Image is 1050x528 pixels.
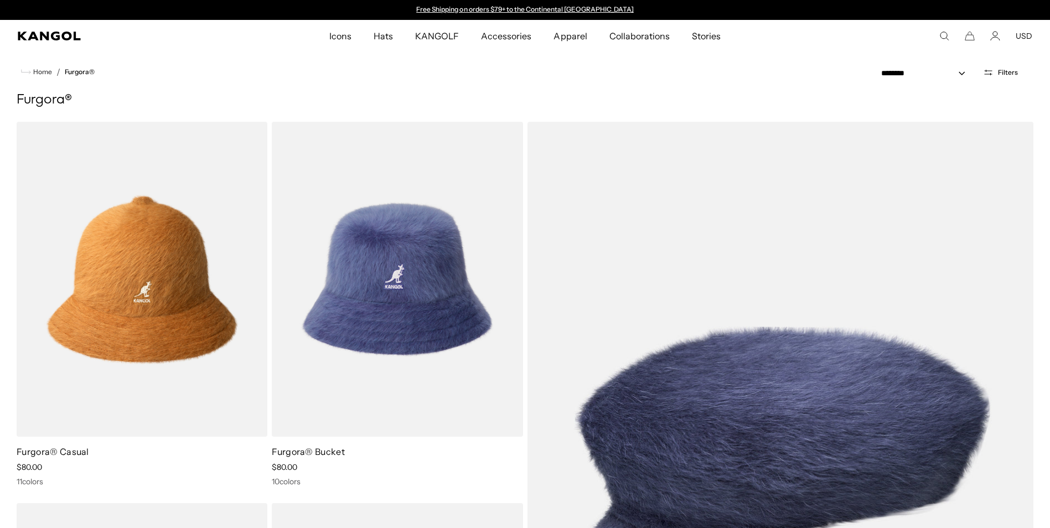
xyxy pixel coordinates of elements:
[1016,31,1032,41] button: USD
[411,6,639,14] div: 1 of 2
[877,68,976,79] select: Sort by: Featured
[542,20,598,52] a: Apparel
[404,20,470,52] a: KANGOLF
[990,31,1000,41] a: Account
[17,122,267,437] img: Furgora® Casual
[17,462,42,472] span: $80.00
[272,477,523,486] div: 10 colors
[609,20,670,52] span: Collaborations
[65,68,95,76] a: Furgora®
[965,31,975,41] button: Cart
[411,6,639,14] div: Announcement
[272,122,523,437] img: Furgora® Bucket
[416,5,634,13] a: Free Shipping on orders $79+ to the Continental [GEOGRAPHIC_DATA]
[31,68,52,76] span: Home
[939,31,949,41] summary: Search here
[318,20,363,52] a: Icons
[272,462,297,472] span: $80.00
[17,446,89,457] a: Furgora® Casual
[976,68,1025,77] button: Open filters
[598,20,681,52] a: Collaborations
[52,65,60,79] li: /
[272,446,345,457] a: Furgora® Bucket
[363,20,404,52] a: Hats
[17,92,1033,108] h1: Furgora®
[17,477,267,486] div: 11 colors
[18,32,218,40] a: Kangol
[681,20,732,52] a: Stories
[692,20,721,52] span: Stories
[21,67,52,77] a: Home
[329,20,351,52] span: Icons
[470,20,542,52] a: Accessories
[481,20,531,52] span: Accessories
[554,20,587,52] span: Apparel
[374,20,393,52] span: Hats
[411,6,639,14] slideshow-component: Announcement bar
[998,69,1018,76] span: Filters
[415,20,459,52] span: KANGOLF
